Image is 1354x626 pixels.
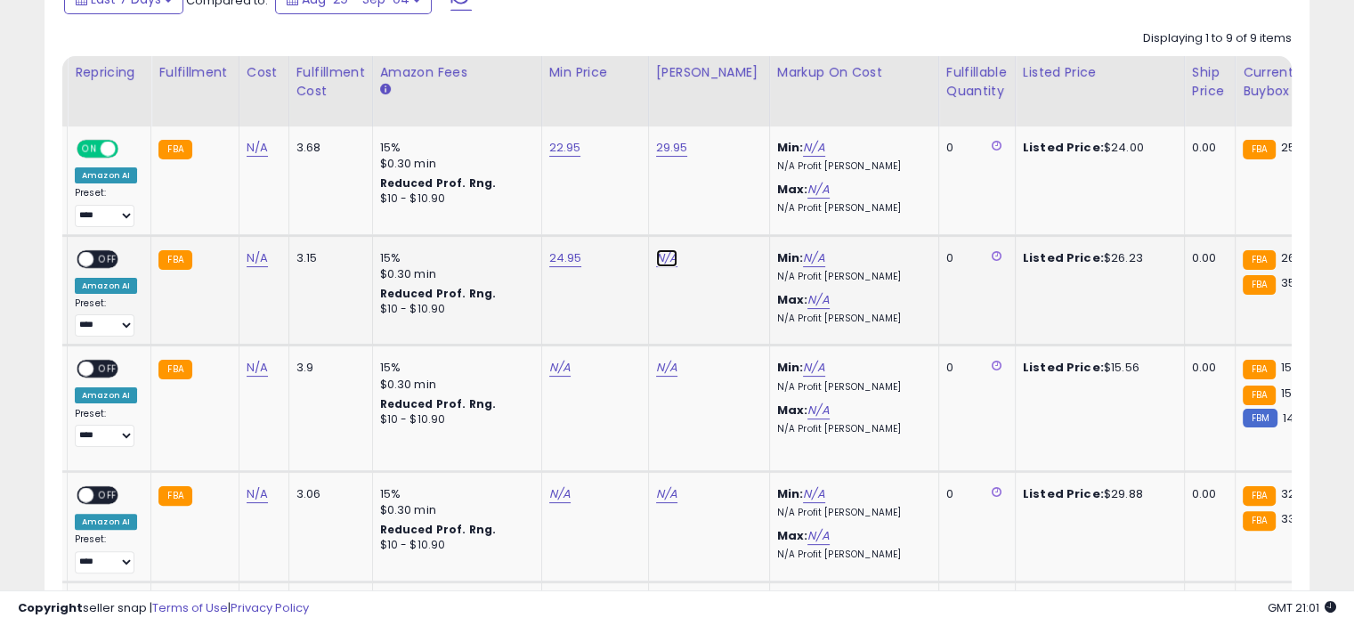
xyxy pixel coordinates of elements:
b: Min: [777,359,804,376]
div: 0.00 [1192,360,1221,376]
a: N/A [247,485,268,503]
div: 0 [946,360,1001,376]
div: [PERSON_NAME] [656,63,762,82]
div: Amazon AI [75,278,137,294]
p: N/A Profit [PERSON_NAME] [777,202,925,215]
div: Fulfillment Cost [296,63,365,101]
a: N/A [803,249,824,267]
span: 33.09 [1280,510,1312,527]
small: FBA [1243,250,1276,270]
span: 25.44 [1280,139,1314,156]
span: 14.99 [1282,410,1311,427]
span: 2025-09-12 21:01 GMT [1268,599,1336,616]
small: FBA [1243,275,1276,295]
b: Reduced Prof. Rng. [380,396,497,411]
a: N/A [807,402,829,419]
a: 22.95 [549,139,581,157]
div: 15% [380,360,528,376]
b: Listed Price: [1023,249,1104,266]
div: Fulfillable Quantity [946,63,1008,101]
small: FBA [1243,486,1276,506]
b: Min: [777,249,804,266]
small: FBA [1243,511,1276,531]
div: $15.56 [1023,360,1171,376]
p: N/A Profit [PERSON_NAME] [777,313,925,325]
a: N/A [656,249,677,267]
span: OFF [116,142,144,157]
a: N/A [247,249,268,267]
p: N/A Profit [PERSON_NAME] [777,507,925,519]
small: Amazon Fees. [380,82,391,98]
a: 24.95 [549,249,582,267]
a: Terms of Use [152,599,228,616]
b: Max: [777,181,808,198]
a: N/A [549,485,571,503]
div: Markup on Cost [777,63,931,82]
div: Amazon Fees [380,63,534,82]
small: FBA [158,140,191,159]
div: $0.30 min [380,156,528,172]
a: 29.95 [656,139,688,157]
small: FBA [158,360,191,379]
span: OFF [93,251,122,266]
a: N/A [656,485,677,503]
small: FBA [1243,140,1276,159]
div: Preset: [75,533,137,573]
div: $26.23 [1023,250,1171,266]
b: Listed Price: [1023,359,1104,376]
div: Preset: [75,408,137,448]
div: 0.00 [1192,250,1221,266]
div: 3.9 [296,360,359,376]
a: Privacy Policy [231,599,309,616]
b: Listed Price: [1023,485,1104,502]
small: FBA [1243,386,1276,405]
span: 15.08 [1280,359,1309,376]
a: N/A [803,139,824,157]
div: 0 [946,486,1001,502]
b: Max: [777,291,808,308]
a: N/A [803,485,824,503]
b: Listed Price: [1023,139,1104,156]
div: 0.00 [1192,140,1221,156]
div: Cost [247,63,281,82]
a: N/A [807,291,829,309]
b: Reduced Prof. Rng. [380,286,497,301]
div: seller snap | | [18,600,309,617]
a: N/A [656,359,677,377]
div: 3.15 [296,250,359,266]
div: 15% [380,486,528,502]
span: OFF [93,362,122,377]
div: 0.00 [1192,486,1221,502]
div: 0 [946,140,1001,156]
small: FBA [158,250,191,270]
div: Min Price [549,63,641,82]
div: $0.30 min [380,502,528,518]
div: 15% [380,140,528,156]
div: $10 - $10.90 [380,302,528,317]
th: The percentage added to the cost of goods (COGS) that forms the calculator for Min & Max prices. [769,56,938,126]
div: $10 - $10.90 [380,538,528,553]
p: N/A Profit [PERSON_NAME] [777,160,925,173]
div: $24.00 [1023,140,1171,156]
div: 3.06 [296,486,359,502]
div: Amazon AI [75,387,137,403]
small: FBM [1243,409,1277,427]
a: N/A [807,527,829,545]
div: $0.30 min [380,377,528,393]
div: Listed Price [1023,63,1177,82]
span: 35.96 [1280,274,1312,291]
span: 26.23 [1280,249,1312,266]
div: $0.30 min [380,266,528,282]
div: Preset: [75,187,137,227]
b: Max: [777,527,808,544]
a: N/A [549,359,571,377]
div: 15% [380,250,528,266]
p: N/A Profit [PERSON_NAME] [777,381,925,394]
div: Fulfillment [158,63,231,82]
b: Reduced Prof. Rng. [380,175,497,191]
small: FBA [158,486,191,506]
strong: Copyright [18,599,83,616]
a: N/A [803,359,824,377]
div: Displaying 1 to 9 of 9 items [1143,30,1292,47]
a: N/A [247,359,268,377]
